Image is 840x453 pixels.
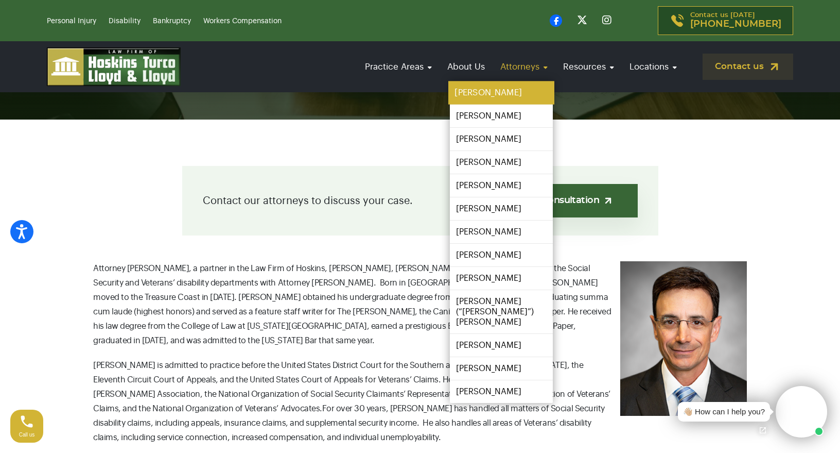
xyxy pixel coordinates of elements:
p: Contact us [DATE] [690,12,781,29]
a: [PERSON_NAME] [450,221,553,243]
a: About Us [442,52,490,81]
img: Louis Turco [620,261,747,416]
a: [PERSON_NAME] [450,151,553,174]
a: Contact us [703,54,793,80]
a: Get a free consultation [472,184,637,217]
a: [PERSON_NAME] [450,197,553,220]
a: [PERSON_NAME] [450,105,553,127]
span: [PERSON_NAME] is admitted to practice before the United States District Court for the Southern an... [93,361,610,442]
a: Workers Compensation [203,18,282,25]
span: [PHONE_NUMBER] [690,19,781,29]
a: Resources [558,52,619,81]
a: [PERSON_NAME] [450,334,553,357]
a: [PERSON_NAME] [450,380,553,403]
div: 👋🏼 How can I help you? [683,406,765,418]
a: [PERSON_NAME] [450,244,553,266]
a: [PERSON_NAME] [450,174,553,197]
div: Contact our attorneys to discuss your case. [182,166,658,236]
a: [PERSON_NAME] [450,357,553,380]
img: logo [47,47,181,86]
a: Contact us [DATE][PHONE_NUMBER] [658,6,793,35]
a: [PERSON_NAME] [450,267,553,290]
img: arrow-up-right-light.svg [603,195,614,206]
a: Personal Injury [47,18,96,25]
a: Open chat [752,420,774,441]
span: Attorney [PERSON_NAME], a partner in the Law Firm of Hoskins, [PERSON_NAME], [PERSON_NAME] & [PER... [93,264,611,345]
a: Bankruptcy [153,18,191,25]
span: Call us [19,432,35,438]
a: Practice Areas [360,52,437,81]
a: [PERSON_NAME] (“[PERSON_NAME]”) [PERSON_NAME] [450,290,553,333]
a: [PERSON_NAME] [448,81,554,105]
a: Locations [624,52,682,81]
a: Attorneys [495,52,553,81]
a: Disability [109,18,141,25]
a: [PERSON_NAME] [450,128,553,150]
